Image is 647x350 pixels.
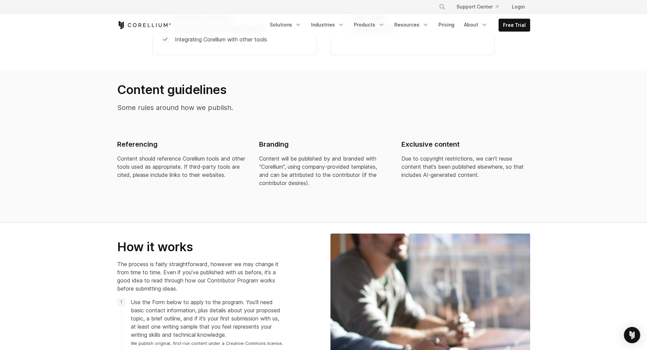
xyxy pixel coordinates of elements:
[131,298,283,347] span: Use the Form below to apply to the program. You’ll need basic contact information, plus details a...
[117,21,171,29] a: Corellium Home
[460,19,492,31] a: About
[117,140,246,149] h4: Referencing
[436,1,448,13] button: Search
[266,19,306,31] a: Solutions
[266,19,530,32] div: Navigation Menu
[259,140,388,149] h4: Branding
[131,341,283,346] small: We publish original, first-run content under a Creative Commons license.
[117,239,283,255] h2: How it works
[451,1,504,13] a: Support Center
[499,19,530,31] a: Free Trial
[117,103,317,113] p: Some rules around how we publish.
[434,19,459,31] a: Pricing
[117,154,246,179] p: Content should reference Corellium tools and other tools used as appropriate. If third-party tool...
[259,154,388,187] p: Content will be published by and branded with “Corellium”, using company-provided templates, and ...
[117,260,283,293] p: The process is fairly straightforward, however we may change it from time to time. Even if you’ve...
[117,82,317,97] h2: Content guidelines
[401,140,530,149] h4: Exclusive content
[175,35,267,43] p: Integrating Corellium with other tools
[161,35,169,43] img: icon_check_light-bg
[506,1,530,13] a: Login
[431,1,530,13] div: Navigation Menu
[350,19,389,31] a: Products
[307,19,348,31] a: Industries
[624,327,640,343] div: Open Intercom Messenger
[401,154,530,179] p: Due to copyright restrictions, we can’t reuse content that’s been published elsewhere, so that in...
[390,19,433,31] a: Resources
